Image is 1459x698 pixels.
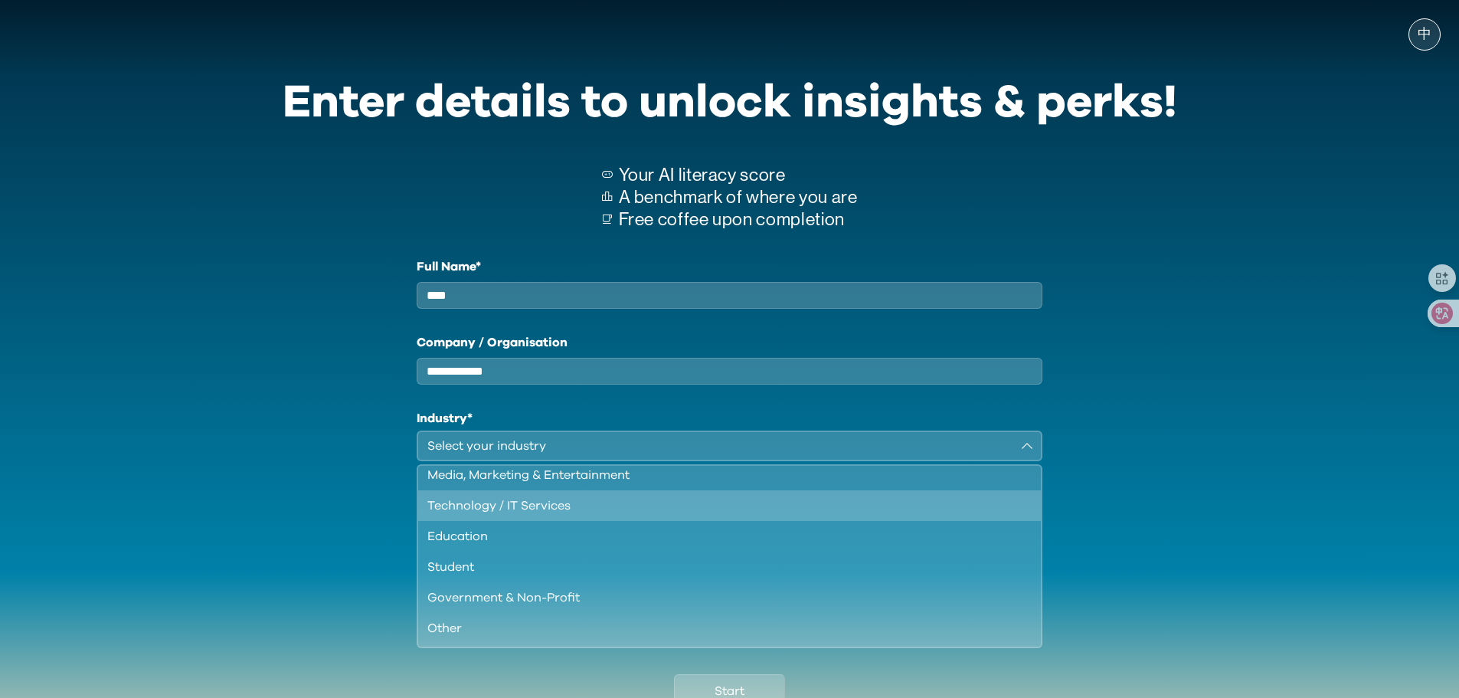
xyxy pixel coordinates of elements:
[427,437,1011,455] div: Select your industry
[619,164,858,186] p: Your AI literacy score
[619,186,858,208] p: A benchmark of where you are
[417,257,1043,276] label: Full Name*
[619,208,858,231] p: Free coffee upon completion
[427,466,1014,484] div: Media, Marketing & Entertainment
[427,558,1014,576] div: Student
[283,66,1177,139] div: Enter details to unlock insights & perks!
[417,333,1043,352] label: Company / Organisation
[427,619,1014,637] div: Other
[417,431,1043,461] button: Select your industry
[417,409,1043,428] h1: Industry*
[1418,27,1431,42] span: 中
[427,496,1014,515] div: Technology / IT Services
[427,588,1014,607] div: Government & Non-Profit
[427,527,1014,546] div: Education
[417,464,1043,648] ul: Select your industry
